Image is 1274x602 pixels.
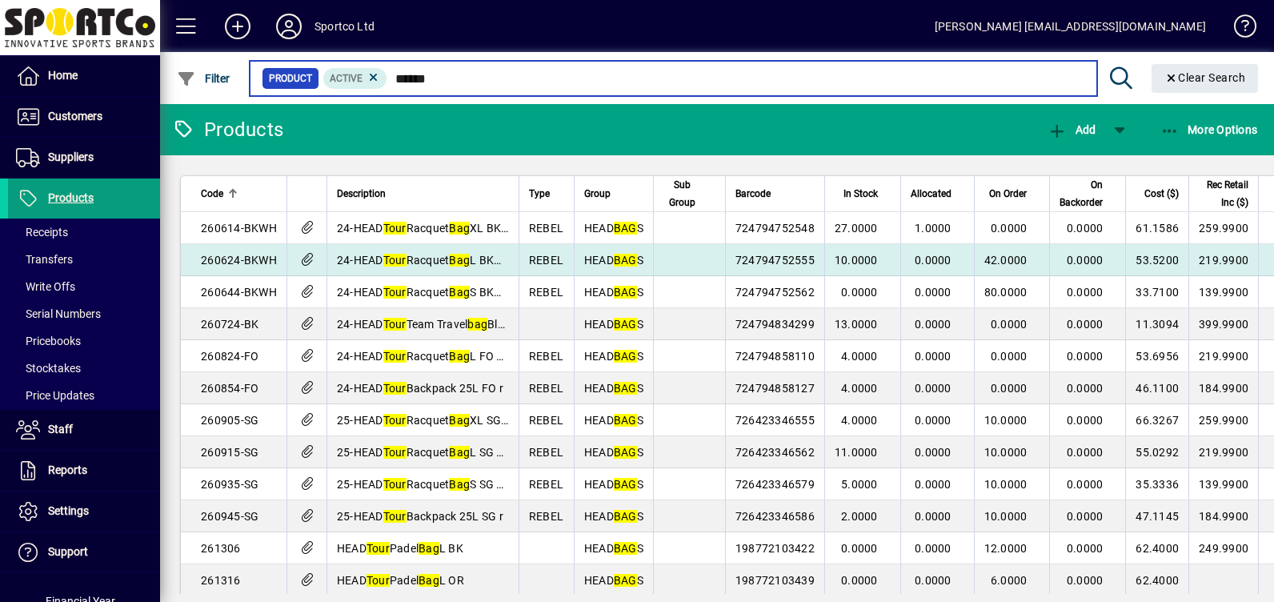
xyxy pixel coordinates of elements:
[529,350,563,363] span: REBEL
[915,478,951,491] span: 0.0000
[614,542,637,555] em: BAG
[8,138,160,178] a: Suppliers
[48,69,78,82] span: Home
[8,451,160,491] a: Reports
[383,254,407,267] em: Tour
[201,318,258,331] span: 260724-BK
[269,70,312,86] span: Product
[911,185,966,203] div: Allocated
[201,382,258,395] span: 260854-FO
[1188,308,1258,340] td: 399.9900
[835,222,878,235] span: 27.0000
[984,286,1028,299] span: 80.0000
[16,253,73,266] span: Transfers
[1125,436,1188,468] td: 55.0292
[1067,318,1104,331] span: 0.0000
[201,478,258,491] span: 260935-SG
[915,318,951,331] span: 0.0000
[841,542,878,555] span: 0.0000
[1125,212,1188,244] td: 61.1586
[1067,382,1104,395] span: 0.0000
[614,414,637,427] em: BAG
[48,504,89,517] span: Settings
[1188,276,1258,308] td: 139.9900
[614,446,637,459] em: BAG
[984,510,1028,523] span: 10.0000
[467,318,487,331] em: bag
[1067,542,1104,555] span: 0.0000
[1188,244,1258,276] td: 219.9900
[735,254,815,267] span: 724794752555
[8,219,160,246] a: Receipts
[177,72,230,85] span: Filter
[529,222,563,235] span: REBEL
[367,574,390,587] em: Tour
[337,478,527,491] span: 25-HEAD Racquet S SG 3-4R r
[201,510,258,523] span: 260945-SG
[337,510,503,523] span: 25-HEAD Backpack 25L SG r
[735,286,815,299] span: 724794752562
[212,12,263,41] button: Add
[1188,340,1258,372] td: 219.9900
[841,350,878,363] span: 4.0000
[173,64,234,93] button: Filter
[529,510,563,523] span: REBEL
[584,185,643,203] div: Group
[915,414,951,427] span: 0.0000
[735,318,815,331] span: 724794834299
[841,382,878,395] span: 4.0000
[201,542,241,555] span: 261306
[8,355,160,382] a: Stocktakes
[1199,176,1248,211] span: Rec Retail Inc ($)
[383,510,407,523] em: Tour
[1125,340,1188,372] td: 53.6956
[529,286,563,299] span: REBEL
[989,185,1027,203] span: On Order
[614,382,637,395] em: BAG
[337,446,518,459] span: 25-HEAD Racquet L SG 9R r
[201,185,277,203] div: Code
[337,185,386,203] span: Description
[735,478,815,491] span: 726423346579
[16,389,94,402] span: Price Updates
[584,414,643,427] span: HEAD S
[984,254,1028,267] span: 42.0000
[614,286,637,299] em: BAG
[915,254,951,267] span: 0.0000
[449,350,470,363] em: Bag
[663,176,701,211] span: Sub Group
[614,222,637,235] em: BAG
[735,185,815,203] div: Barcode
[735,185,771,203] span: Barcode
[584,286,643,299] span: HEAD S
[1188,212,1258,244] td: 259.9900
[1152,64,1259,93] button: Clear
[735,414,815,427] span: 726423346555
[337,286,539,299] span: 24-HEAD Racquet S BKWH 3-4R
[584,478,643,491] span: HEAD S
[1164,71,1246,84] span: Clear Search
[991,318,1028,331] span: 0.0000
[1125,532,1188,564] td: 62.4000
[1125,308,1188,340] td: 11.3094
[984,414,1028,427] span: 10.0000
[449,414,470,427] em: Bag
[735,382,815,395] span: 724794858127
[337,350,518,363] span: 24-HEAD Racquet L FO 9R r
[16,335,81,347] span: Pricebooks
[1222,3,1254,55] a: Knowledge Base
[529,254,563,267] span: REBEL
[383,318,407,331] em: Tour
[337,318,516,331] span: 24-HEAD Team Travel Black
[1160,123,1258,136] span: More Options
[1125,500,1188,532] td: 47.1145
[529,446,563,459] span: REBEL
[835,318,878,331] span: 13.0000
[614,510,637,523] em: BAG
[8,56,160,96] a: Home
[48,150,94,163] span: Suppliers
[991,382,1028,395] span: 0.0000
[915,574,951,587] span: 0.0000
[263,12,314,41] button: Profile
[915,222,951,235] span: 1.0000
